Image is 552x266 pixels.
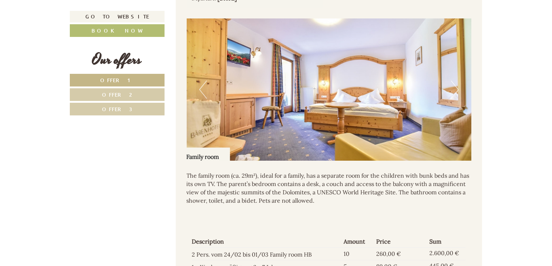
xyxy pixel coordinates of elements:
[102,91,132,98] span: Offer 2
[70,50,165,70] div: Our offers
[187,172,472,205] p: The family room (ca. 29m²), ideal for a family, has a separate room for the children with bunk be...
[187,18,472,161] img: image
[192,248,341,261] td: 2 Pers. vom 24/02 bis 01/03 Family room HB
[377,250,401,258] span: 260,00 €
[426,236,466,248] th: Sum
[341,236,374,248] th: Amount
[70,11,165,22] a: Go to website
[199,81,207,99] button: Previous
[341,248,374,261] td: 10
[451,81,459,99] button: Next
[374,236,426,248] th: Price
[102,106,132,113] span: Offer 3
[192,236,341,248] th: Description
[187,148,230,161] div: Family room
[101,77,134,84] span: Offer 1
[70,24,165,37] a: Book now
[426,248,466,261] td: 2.600,00 €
